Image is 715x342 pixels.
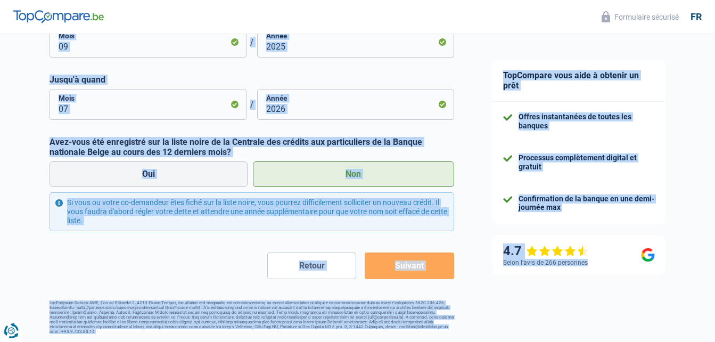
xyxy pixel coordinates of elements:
[257,27,454,58] input: AAAA
[503,259,588,266] div: Selon l’avis de 266 personnes
[50,192,454,231] div: Si vous ou votre co-demandeur êtes fiché sur la liste noire, vous pourrez difficilement sollicite...
[519,153,655,172] div: Processus complètement digital et gratuit
[257,89,454,120] input: AAAA
[246,37,257,47] span: /
[519,112,655,131] div: Offres instantanées de toutes les banques
[519,194,655,213] div: Confirmation de la banque en une demi-journée max
[50,27,246,58] input: MM
[492,60,665,102] div: TopCompare vous aide à obtenir un prêt
[691,11,702,23] div: fr
[246,100,257,110] span: /
[503,243,589,259] div: 4.7
[50,300,454,334] footer: LorEmipsum Dolorsi AME, Con ad Elitsedd 2, 4213 Eiusm-Tempor, inc utlabor etd magnaaliq eni admin...
[50,89,246,120] input: MM
[253,161,454,187] label: Non
[50,75,454,85] label: Jusqu'à quand
[595,8,685,26] button: Formulaire sécurisé
[50,137,454,157] label: Avez-vous été enregistré sur la liste noire de la Centrale des crédits aux particuliers de la Ban...
[13,10,104,23] img: TopCompare Logo
[365,253,454,279] button: Suivant
[267,253,356,279] button: Retour
[50,161,248,187] label: Oui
